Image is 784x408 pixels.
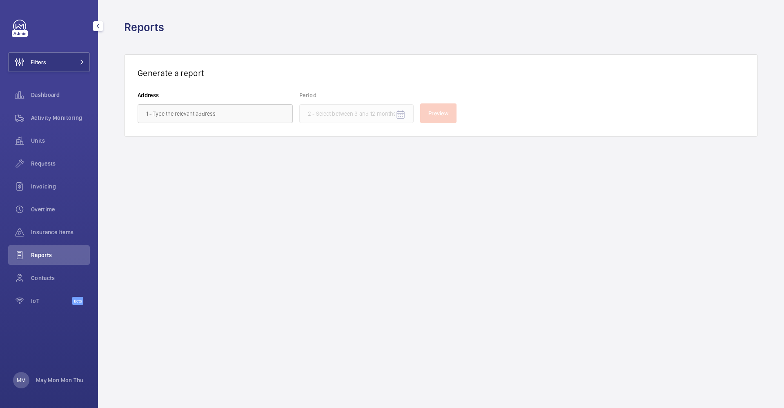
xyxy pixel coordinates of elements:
[31,91,90,99] span: Dashboard
[428,110,448,117] span: Preview
[31,251,90,259] span: Reports
[138,68,744,78] h3: Generate a report
[138,104,293,123] input: 1 - Type the relevant address
[31,205,90,213] span: Overtime
[31,182,90,191] span: Invoicing
[31,274,90,282] span: Contacts
[31,228,90,236] span: Insurance items
[17,376,26,384] p: MM
[31,297,72,305] span: IoT
[31,137,90,145] span: Units
[72,297,83,305] span: Beta
[36,376,83,384] p: May Mon Mon Thu
[31,114,90,122] span: Activity Monitoring
[31,159,90,168] span: Requests
[31,58,46,66] span: Filters
[299,91,414,99] label: Period
[8,52,90,72] button: Filters
[124,20,169,35] h1: Reports
[138,91,293,99] label: Address
[420,103,457,123] button: Preview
